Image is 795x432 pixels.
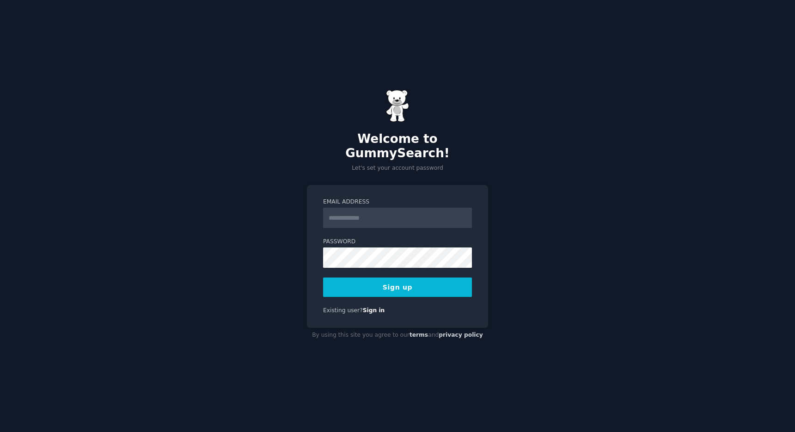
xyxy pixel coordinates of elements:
div: By using this site you agree to our and [307,328,488,343]
label: Password [323,238,472,246]
span: Existing user? [323,307,363,314]
label: Email Address [323,198,472,206]
a: terms [410,332,428,338]
button: Sign up [323,278,472,297]
a: privacy policy [439,332,483,338]
h2: Welcome to GummySearch! [307,132,488,161]
img: Gummy Bear [386,90,409,122]
a: Sign in [363,307,385,314]
p: Let's set your account password [307,164,488,173]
